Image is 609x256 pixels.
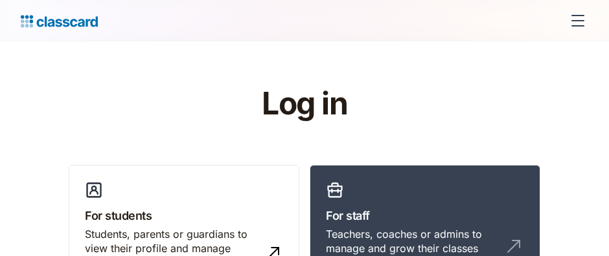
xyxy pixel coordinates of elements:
h1: Log in [99,87,511,121]
div: menu [562,5,588,36]
div: Teachers, coaches or admins to manage and grow their classes [326,227,498,256]
h3: For students [85,207,283,224]
h3: For staff [326,207,524,224]
a: home [21,12,98,30]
